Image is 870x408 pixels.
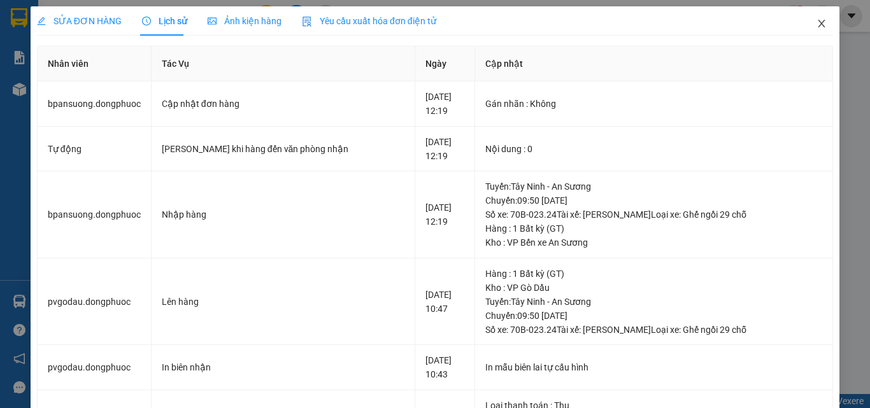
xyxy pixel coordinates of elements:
[485,236,822,250] div: Kho : VP Bến xe An Sương
[425,90,464,118] div: [DATE] 12:19
[485,222,822,236] div: Hàng : 1 Bất kỳ (GT)
[142,16,187,26] span: Lịch sử
[38,46,152,81] th: Nhân viên
[162,208,404,222] div: Nhập hàng
[162,360,404,374] div: In biên nhận
[38,171,152,258] td: bpansuong.dongphuoc
[804,6,839,42] button: Close
[142,17,151,25] span: clock-circle
[485,360,822,374] div: In mẫu biên lai tự cấu hình
[152,46,415,81] th: Tác Vụ
[302,17,312,27] img: icon
[208,16,282,26] span: Ảnh kiện hàng
[37,16,122,26] span: SỬA ĐƠN HÀNG
[162,142,404,156] div: [PERSON_NAME] khi hàng đến văn phòng nhận
[485,179,822,222] div: Tuyến : Tây Ninh - An Sương Chuyến: 09:50 [DATE] Số xe: 70B-023.24 Tài xế: [PERSON_NAME] Loại xe:...
[485,267,822,281] div: Hàng : 1 Bất kỳ (GT)
[425,200,464,229] div: [DATE] 12:19
[162,97,404,111] div: Cập nhật đơn hàng
[38,345,152,390] td: pvgodau.dongphuoc
[415,46,475,81] th: Ngày
[38,127,152,172] td: Tự động
[38,258,152,346] td: pvgodau.dongphuoc
[485,281,822,295] div: Kho : VP Gò Dầu
[425,288,464,316] div: [DATE] 10:47
[162,295,404,309] div: Lên hàng
[475,46,833,81] th: Cập nhật
[302,16,436,26] span: Yêu cầu xuất hóa đơn điện tử
[37,17,46,25] span: edit
[425,353,464,381] div: [DATE] 10:43
[485,97,822,111] div: Gán nhãn : Không
[425,135,464,163] div: [DATE] 12:19
[38,81,152,127] td: bpansuong.dongphuoc
[817,18,827,29] span: close
[485,142,822,156] div: Nội dung : 0
[485,295,822,337] div: Tuyến : Tây Ninh - An Sương Chuyến: 09:50 [DATE] Số xe: 70B-023.24 Tài xế: [PERSON_NAME] Loại xe:...
[208,17,217,25] span: picture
